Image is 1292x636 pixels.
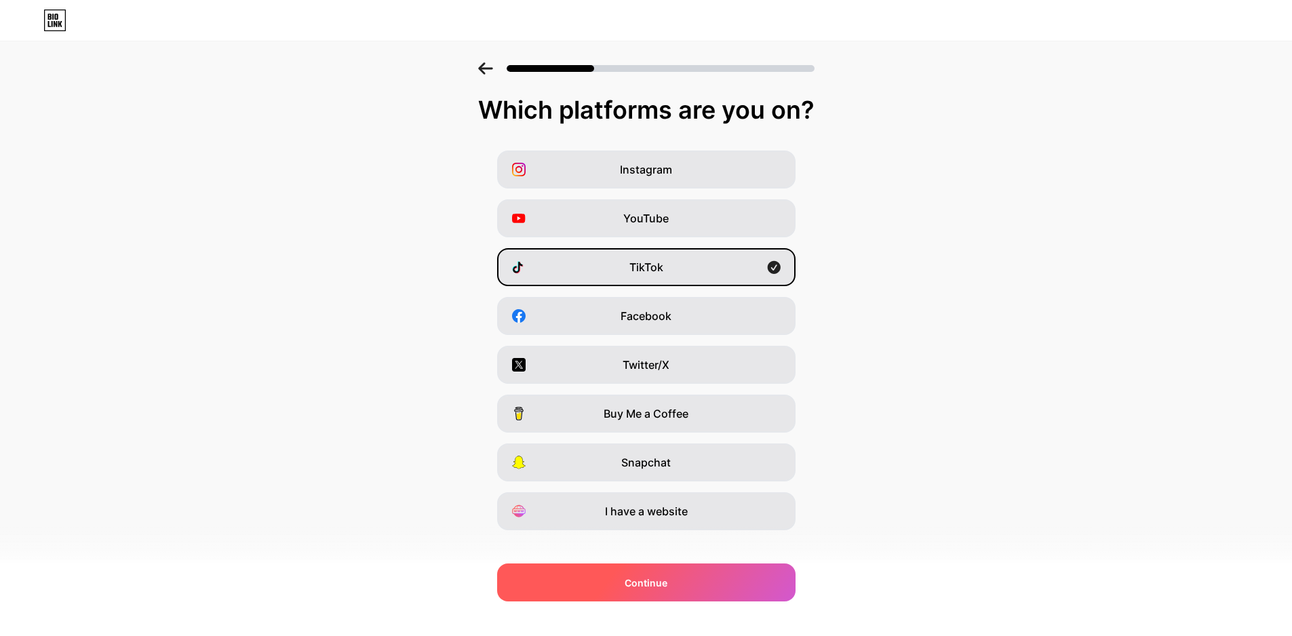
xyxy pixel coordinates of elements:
div: Which platforms are you on? [14,96,1278,123]
span: Twitter/X [623,357,669,373]
span: I have a website [605,503,688,519]
span: Continue [625,576,667,590]
span: Buy Me a Coffee [604,405,688,422]
span: TikTok [629,259,663,275]
span: YouTube [623,210,669,226]
span: Facebook [621,308,671,324]
span: Snapchat [621,454,671,471]
span: Instagram [620,161,672,178]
